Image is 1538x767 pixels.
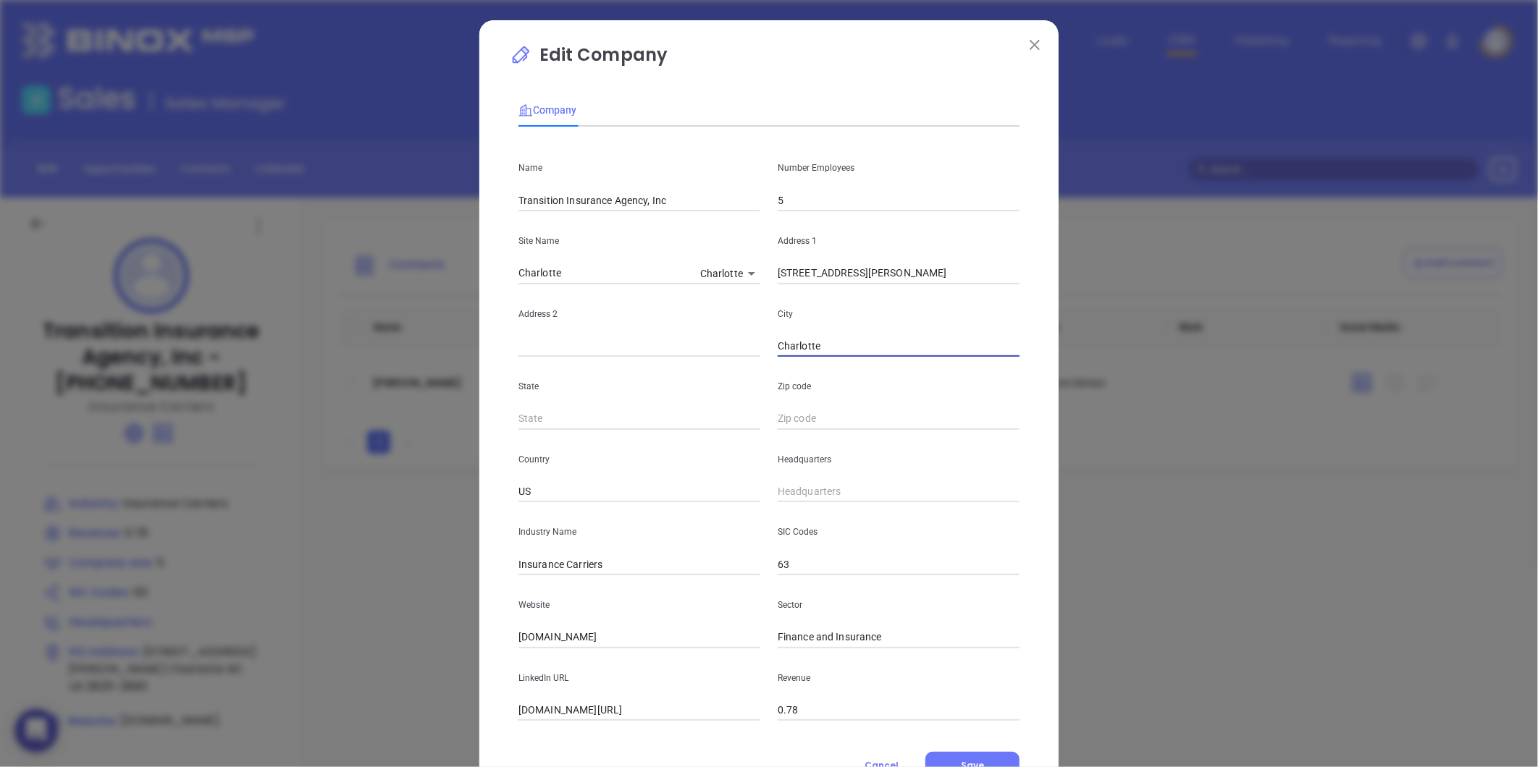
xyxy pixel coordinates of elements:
p: SIC Codes [778,524,1020,540]
span: Company [518,104,576,116]
p: Site Name [518,233,760,249]
p: Country [518,452,760,467]
p: Name [518,160,760,176]
input: Headquarters [778,481,1020,503]
input: SIC Codes [778,554,1020,575]
input: State [518,408,760,430]
input: Number Employees [778,190,1020,211]
p: City [778,306,1020,322]
p: Number Employees [778,160,1020,176]
input: City [778,336,1020,357]
p: Industry Name [518,524,760,540]
p: Edit Company [510,42,1028,75]
p: Revenue [778,670,1020,686]
input: Industry Name [518,554,760,575]
input: Sector [778,627,1020,648]
input: LinkedIn URL [518,700,760,721]
p: Zip code [778,378,1020,394]
img: close modal [1030,40,1040,50]
input: Name [518,190,760,211]
input: Site Name [518,263,694,284]
p: State [518,378,760,394]
p: Address 1 [778,233,1020,249]
p: Address 2 [518,306,760,322]
p: Sector [778,597,1020,613]
input: Zip code [778,408,1020,430]
div: Charlotte [700,263,760,285]
input: Revenue [778,700,1020,721]
p: Website [518,597,760,613]
input: Website [518,627,760,648]
input: Country [518,481,760,503]
p: LinkedIn URL [518,670,760,686]
p: Headquarters [778,452,1020,467]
